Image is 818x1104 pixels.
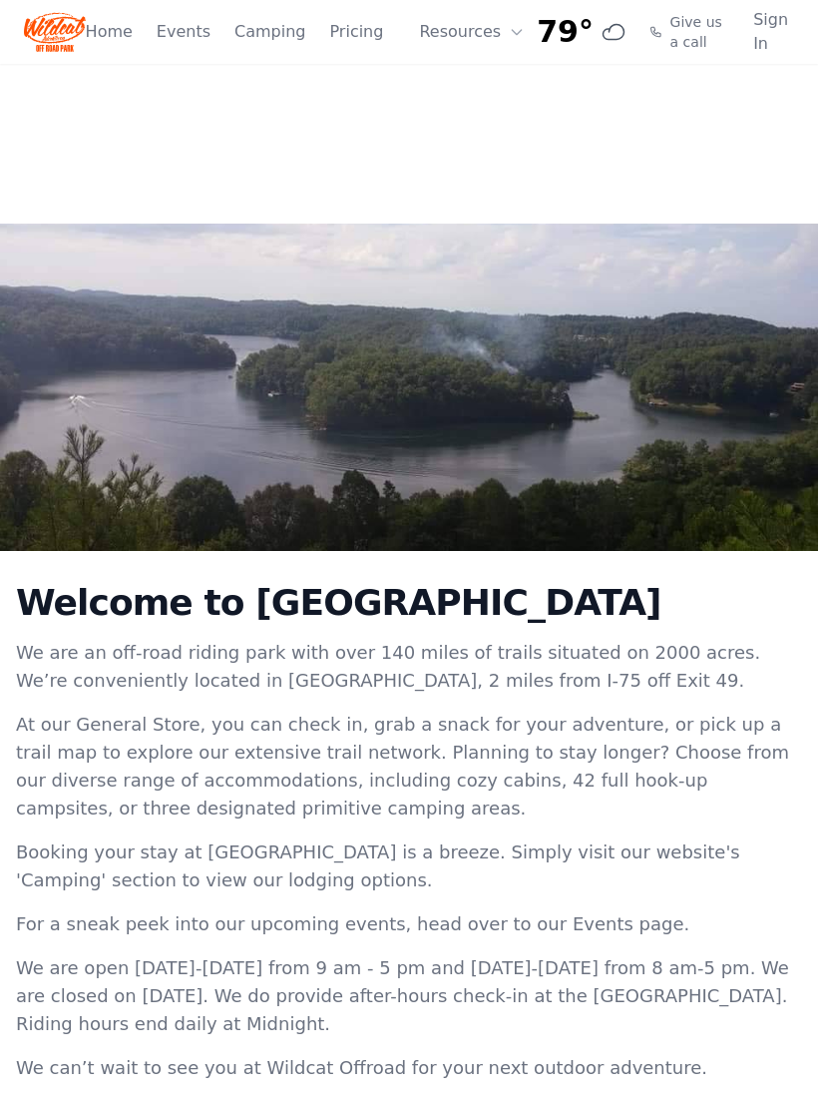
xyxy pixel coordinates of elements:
[16,1054,802,1082] p: We can’t wait to see you at Wildcat Offroad for your next outdoor adventure.
[670,12,730,52] span: Give us a call
[649,12,729,52] a: Give us a call
[16,583,802,623] h2: Welcome to [GEOGRAPHIC_DATA]
[16,838,802,894] p: Booking your stay at [GEOGRAPHIC_DATA] is a breeze. Simply visit our website's 'Camping' section ...
[86,20,133,44] a: Home
[24,8,86,56] img: Wildcat Logo
[329,20,383,44] a: Pricing
[16,910,802,938] p: For a sneak peek into our upcoming events, head over to our Events page.
[537,14,594,50] span: 79°
[16,711,802,823] p: At our General Store, you can check in, grab a snack for your adventure, or pick up a trail map t...
[753,8,794,56] a: Sign In
[407,12,537,52] button: Resources
[16,954,802,1038] p: We are open [DATE]-[DATE] from 9 am - 5 pm and [DATE]-[DATE] from 8 am-5 pm. We are closed on [DA...
[16,639,802,695] p: We are an off-road riding park with over 140 miles of trails situated on 2000 acres. We’re conven...
[157,20,210,44] a: Events
[234,20,305,44] a: Camping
